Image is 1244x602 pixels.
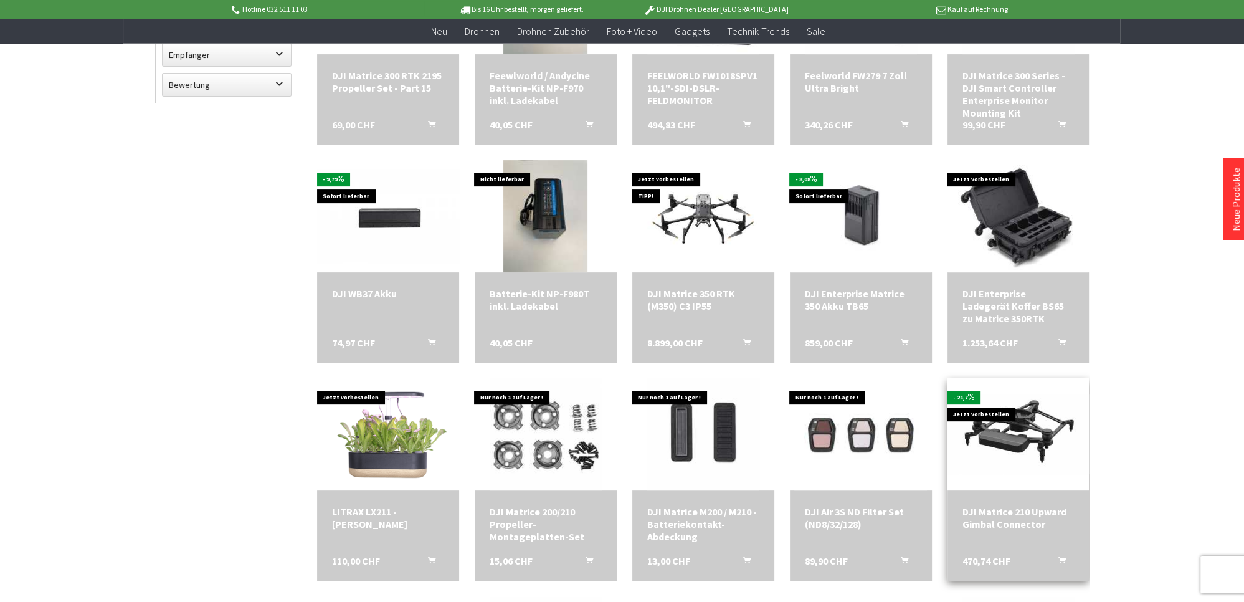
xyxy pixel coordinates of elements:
[490,555,533,567] span: 15,06 CHF
[647,337,703,349] span: 8.899,00 CHF
[490,118,533,131] span: 40,05 CHF
[490,69,602,107] div: Feewlworld / Andycine Batterie-Kit NP-F970 inkl. Ladekabel
[490,505,602,543] div: DJI Matrice 200/210 Propeller-Montageplatten-Set
[456,19,508,44] a: Drohnen
[431,25,447,37] span: Neu
[607,25,657,37] span: Foto + Video
[728,118,758,135] button: In den Warenkorb
[598,19,666,44] a: Foto + Video
[465,25,500,37] span: Drohnen
[886,337,916,353] button: In den Warenkorb
[163,44,291,66] label: Empfänger
[332,505,444,530] div: LITRAX LX211 - [PERSON_NAME]
[805,118,853,131] span: 340,26 CHF
[805,555,848,567] span: 89,90 CHF
[619,2,813,17] p: DJI Drohnen Dealer [GEOGRAPHIC_DATA]
[413,337,443,353] button: In den Warenkorb
[791,160,931,272] img: DJI Enterprise Matrice 350 Akku TB65
[332,287,444,300] div: DJI WB37 Akku
[962,287,1075,325] a: DJI Enterprise Ladegerät Koffer BS65 zu Matrice 350RTK 1.253,64 CHF In den Warenkorb
[962,337,1018,349] span: 1.253,64 CHF
[675,25,709,37] span: Gadgets
[571,555,601,571] button: In den Warenkorb
[422,19,456,44] a: Neu
[332,118,375,131] span: 69,00 CHF
[413,118,443,135] button: In den Warenkorb
[647,287,759,312] a: DJI Matrice 350 RTK (M350) C3 IP55 8.899,00 CHF In den Warenkorb
[163,74,291,96] label: Bewertung
[332,69,444,94] div: DJI Matrice 300 RTK 2195 Propeller Set - Part 15
[647,505,759,543] div: DJI Matrice M200 / M210 - Batteriekontakt-Abdeckung
[806,25,825,37] span: Sale
[962,505,1075,530] div: DJI Matrice 210 Upward Gimbal Connector
[728,555,758,571] button: In den Warenkorb
[797,19,833,44] a: Sale
[647,555,690,567] span: 13,00 CHF
[805,505,917,530] a: DJI Air 3S ND Filter Set (ND8/32/128) 89,90 CHF In den Warenkorb
[962,287,1075,325] div: DJI Enterprise Ladegerät Koffer BS65 zu Matrice 350RTK
[332,287,444,300] a: DJI WB37 Akku 74,97 CHF In den Warenkorb
[805,69,917,94] div: Feelworld FW279 7 Zoll Ultra Bright
[413,555,443,571] button: In den Warenkorb
[726,25,789,37] span: Technik-Trends
[962,505,1075,530] a: DJI Matrice 210 Upward Gimbal Connector 470,74 CHF In den Warenkorb
[490,287,602,312] div: Batterie-Kit NP-F980T inkl. Ladekabel
[805,287,917,312] a: DJI Enterprise Matrice 350 Akku TB65 859,00 CHF In den Warenkorb
[728,337,758,353] button: In den Warenkorb
[632,176,774,256] img: DJI Matrice 350 RTK (M350) C3 IP55
[571,118,601,135] button: In den Warenkorb
[962,69,1075,119] div: DJI Matrice 300 Series - DJI Smart Controller Enterprise Monitor Mounting Kit
[229,2,424,17] p: Hotline 032 511 11 03
[886,555,916,571] button: In den Warenkorb
[962,69,1075,119] a: DJI Matrice 300 Series - DJI Smart Controller Enterprise Monitor Mounting Kit 99,90 CHF In den Wa...
[332,337,375,349] span: 74,97 CHF
[647,118,695,131] span: 494,83 CHF
[332,555,380,567] span: 110,00 CHF
[805,505,917,530] div: DJI Air 3S ND Filter Set (ND8/32/128)
[805,69,917,94] a: Feelworld FW279 7 Zoll Ultra Bright 340,26 CHF In den Warenkorb
[647,287,759,312] div: DJI Matrice 350 RTK (M350) C3 IP55
[647,505,759,543] a: DJI Matrice M200 / M210 - Batteriekontakt-Abdeckung 13,00 CHF In den Warenkorb
[490,337,533,349] span: 40,05 CHF
[805,337,853,349] span: 859,00 CHF
[517,25,589,37] span: Drohnen Zubehör
[490,69,602,107] a: Feewlworld / Andycine Batterie-Kit NP-F970 inkl. Ladekabel 40,05 CHF In den Warenkorb
[886,118,916,135] button: In den Warenkorb
[503,160,587,272] img: Batterie-Kit NP-F980T inkl. Ladekabel
[805,287,917,312] div: DJI Enterprise Matrice 350 Akku TB65
[647,69,759,107] a: FEELWORLD FW1018SPV1 10,1"-SDI-DSLR-FELDMONITOR 494,83 CHF In den Warenkorb
[508,19,598,44] a: Drohnen Zubehör
[490,287,602,312] a: Batterie-Kit NP-F980T inkl. Ladekabel 40,05 CHF
[1043,118,1073,135] button: In den Warenkorb
[814,2,1008,17] p: Kauf auf Rechnung
[317,169,459,264] img: DJI WB37 Akku
[718,19,797,44] a: Technik-Trends
[794,378,927,490] img: DJI Air 3S ND Filter Set (ND8/32/128)
[962,555,1010,567] span: 470,74 CHF
[332,505,444,530] a: LITRAX LX211 - [PERSON_NAME] 110,00 CHF In den Warenkorb
[947,394,1090,474] img: DJI Matrice 210 Upward Gimbal Connector
[317,387,459,482] img: LITRAX LX211 - LEON Kräutergarten
[1230,168,1242,231] a: Neue Produkte
[962,118,1005,131] span: 99,90 CHF
[332,69,444,94] a: DJI Matrice 300 RTK 2195 Propeller Set - Part 15 69,00 CHF In den Warenkorb
[666,19,718,44] a: Gadgets
[948,160,1088,272] img: DJI Enterprise Ladegerät Koffer BS65 zu Matrice 350RTK
[647,69,759,107] div: FEELWORLD FW1018SPV1 10,1"-SDI-DSLR-FELDMONITOR
[647,378,759,490] img: DJI Matrice M200 / M210 - Batteriekontakt-Abdeckung
[424,2,619,17] p: Bis 16 Uhr bestellt, morgen geliefert.
[1043,337,1073,353] button: In den Warenkorb
[1043,555,1073,571] button: In den Warenkorb
[490,505,602,543] a: DJI Matrice 200/210 Propeller-Montageplatten-Set 15,06 CHF In den Warenkorb
[490,378,602,490] img: DJI Matrice 200/210 Propeller-Montageplatten-Set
